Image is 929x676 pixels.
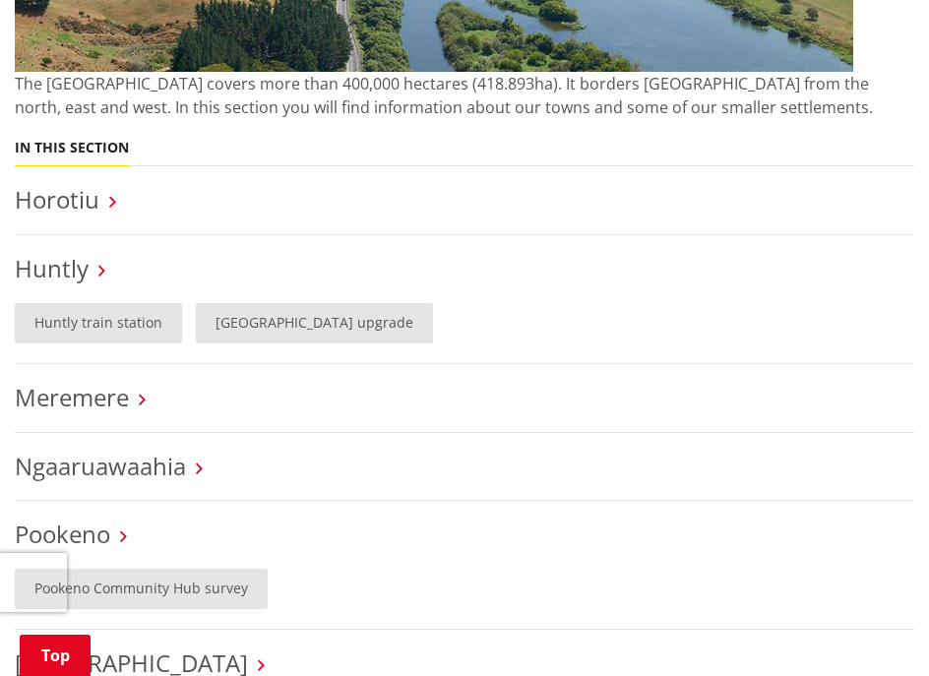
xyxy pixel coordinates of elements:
a: Huntly [15,252,89,284]
a: Pookeno [15,518,110,550]
a: Meremere [15,381,129,413]
iframe: Messenger Launcher [838,593,909,664]
a: Ngaaruawaahia [15,450,186,482]
a: Huntly train station [15,303,182,343]
a: Horotiu [15,183,99,215]
a: Pookeno Community Hub survey [15,569,268,609]
a: [GEOGRAPHIC_DATA] upgrade [196,303,433,343]
p: The [GEOGRAPHIC_DATA] covers more than 400,000 hectares (418.893ha). It borders [GEOGRAPHIC_DATA]... [15,72,914,119]
a: Top [20,635,91,676]
h5: In this section [15,140,129,156]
